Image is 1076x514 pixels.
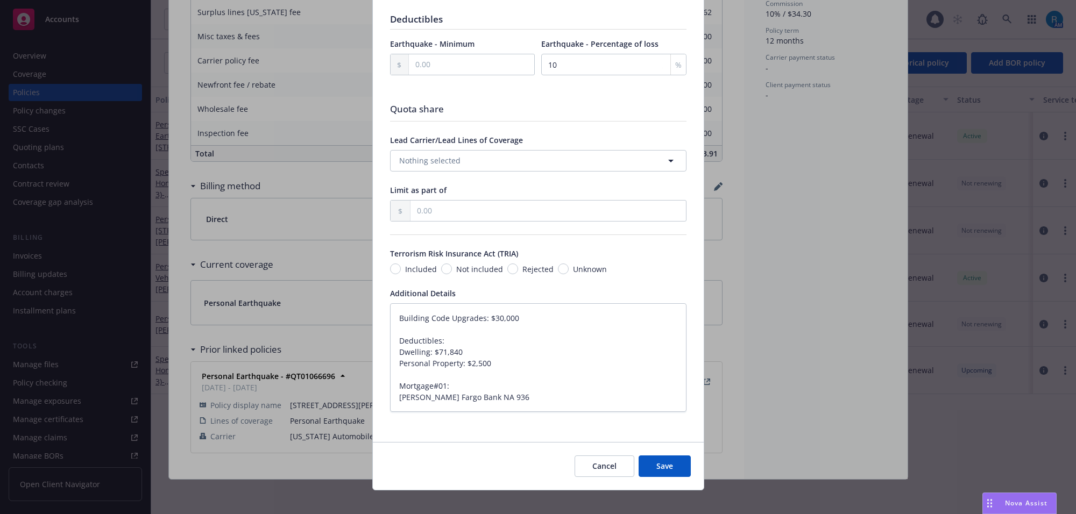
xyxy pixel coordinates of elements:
button: Nova Assist [982,492,1057,514]
button: Nothing selected [390,150,686,172]
span: Included [405,263,437,275]
span: Earthquake - Minimum [390,39,475,49]
span: Limit as part of [390,185,447,195]
span: Rejected [522,263,554,275]
button: Save [639,455,691,477]
span: Nothing selected [399,155,461,166]
span: Unknown [573,263,607,275]
textarea: Building Code Upgrades: $30,000 Deductibles: Dwelling: $71,840 Personal Property: $2,500 Mortgage... [390,303,686,412]
div: Drag to move [983,493,996,513]
div: Quota share [390,102,686,116]
input: 0.00 [410,201,686,221]
input: 0.00 [409,54,534,75]
input: Not included [441,263,452,274]
span: % [675,59,682,70]
span: Lead Carrier/Lead Lines of Coverage [390,135,523,145]
span: Additional Details [390,288,456,298]
span: Save [656,461,673,471]
button: Cancel [575,455,634,477]
span: Not included [456,263,503,275]
span: Cancel [592,461,617,471]
h1: Deductibles [390,13,686,25]
span: Earthquake - Percentage of loss [541,39,659,49]
input: Rejected [507,263,518,274]
input: Included [390,263,401,274]
span: Nova Assist [1005,498,1047,508]
span: Terrorism Risk Insurance Act (TRIA) [390,248,518,259]
input: Unknown [558,263,569,274]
